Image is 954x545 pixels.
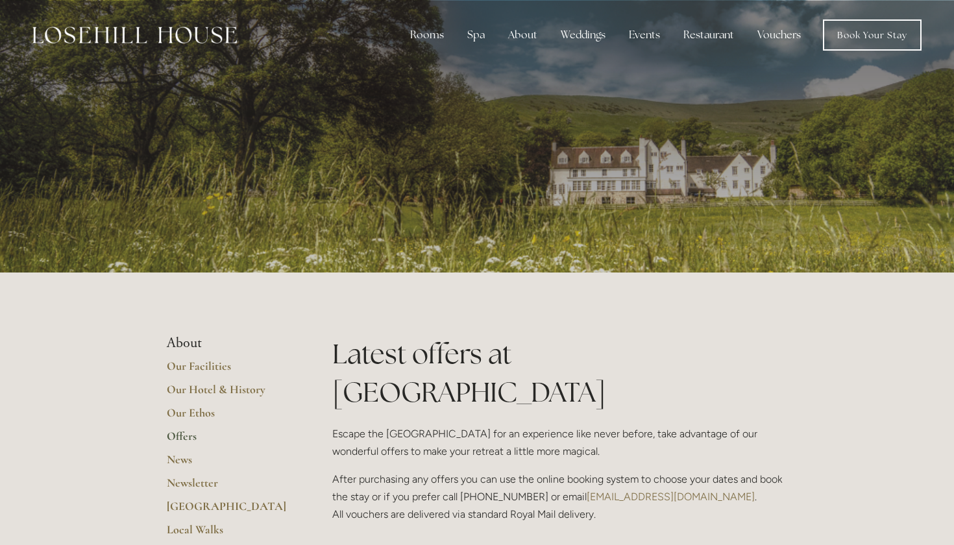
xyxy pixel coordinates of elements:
[332,335,787,411] h1: Latest offers at [GEOGRAPHIC_DATA]
[167,476,291,499] a: Newsletter
[167,499,291,522] a: [GEOGRAPHIC_DATA]
[167,406,291,429] a: Our Ethos
[618,22,670,48] div: Events
[167,382,291,406] a: Our Hotel & History
[167,429,291,452] a: Offers
[823,19,922,51] a: Book Your Stay
[747,22,811,48] a: Vouchers
[550,22,616,48] div: Weddings
[498,22,548,48] div: About
[167,335,291,352] li: About
[332,425,787,460] p: Escape the [GEOGRAPHIC_DATA] for an experience like never before, take advantage of our wonderful...
[457,22,495,48] div: Spa
[400,22,454,48] div: Rooms
[167,359,291,382] a: Our Facilities
[587,490,755,503] a: [EMAIL_ADDRESS][DOMAIN_NAME]
[332,470,787,524] p: After purchasing any offers you can use the online booking system to choose your dates and book t...
[673,22,744,48] div: Restaurant
[32,27,237,43] img: Losehill House
[167,452,291,476] a: News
